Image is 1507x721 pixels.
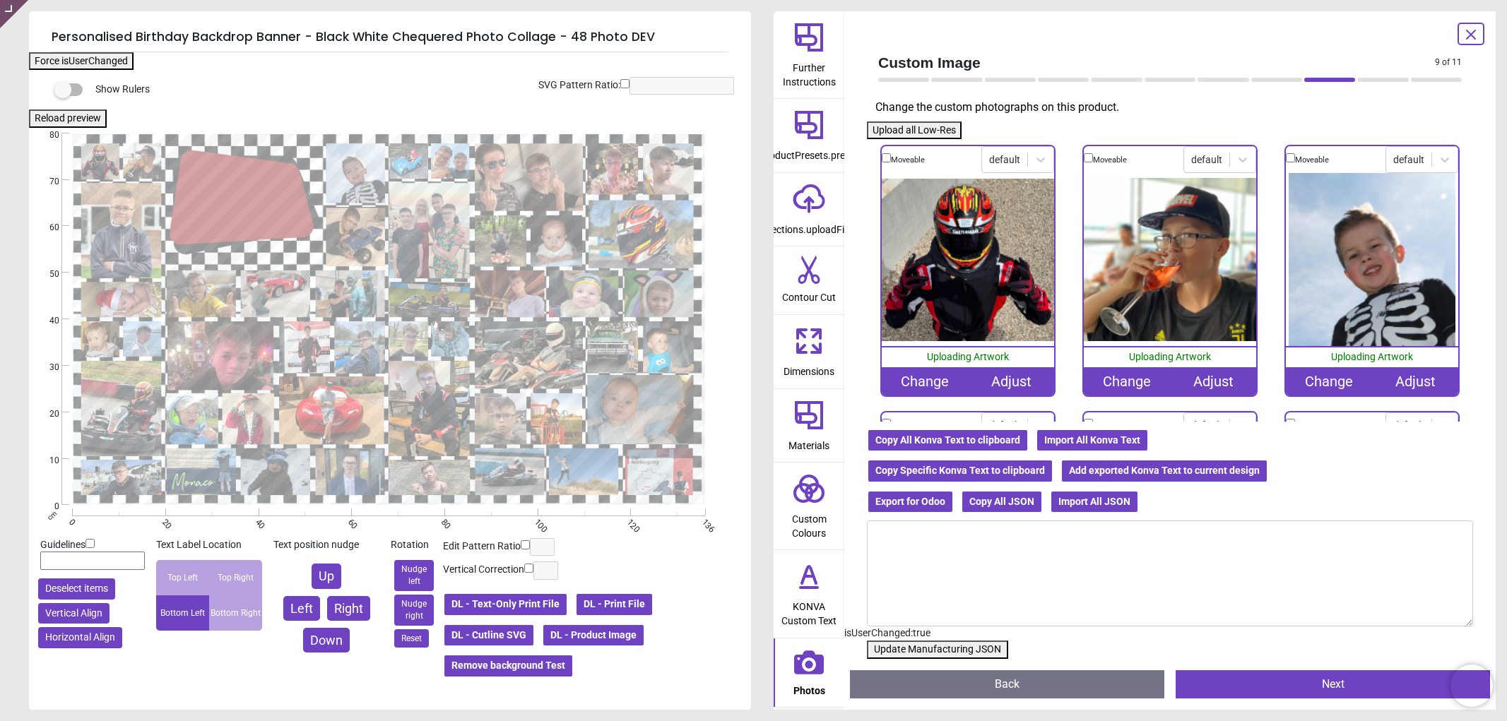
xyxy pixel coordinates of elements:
span: 30 [32,362,59,374]
span: KONVA Custom Text [775,593,843,628]
span: 20 [159,517,168,526]
span: 20 [32,408,59,420]
div: Change [1084,367,1170,395]
label: Moveable [1295,420,1329,431]
span: productPresets.preset [760,142,858,163]
span: 120 [625,517,634,526]
span: 60 [345,517,354,526]
button: Import All Konva Text [1036,429,1149,453]
span: 80 [32,129,59,141]
button: Copy Specific Konva Text to clipboard [867,459,1053,483]
button: Export for Odoo [867,490,954,514]
button: KONVA Custom Text [774,550,844,637]
span: 40 [32,315,59,327]
button: Update Manufacturing JSON [867,640,1008,659]
span: Uploading Artwork [927,351,1009,362]
button: Copy All JSON [961,490,1043,514]
button: Copy All Konva Text to clipboard [867,429,1029,453]
div: Change [1286,367,1372,395]
div: Adjust [1170,367,1256,395]
label: Moveable [1093,420,1127,431]
p: Change the custom photographs on this product. [875,100,1473,115]
span: Materials [788,432,829,453]
label: Moveable [891,155,925,166]
label: Moveable [1295,155,1329,166]
label: Moveable [1093,155,1127,166]
h5: Personalised Birthday Backdrop Banner - Black White Chequered Photo Collage - 48 Photo DEV [52,23,728,52]
button: Next [1176,670,1490,698]
button: Import All JSON [1050,490,1139,514]
span: 10 [32,455,59,467]
label: SVG Pattern Ratio: [538,78,620,93]
button: Upload all Low-Res [867,121,962,140]
button: productPresets.preset [774,99,844,172]
span: 136 [699,517,708,526]
span: cm [46,509,59,522]
iframe: Brevo live chat [1450,665,1493,707]
button: Photos [774,638,844,708]
button: Force isUserChanged [29,52,134,71]
span: 70 [32,176,59,188]
button: Add exported Konva Text to current design [1060,459,1268,483]
span: 9 of 11 [1435,56,1462,68]
button: Contour Cut [774,246,844,314]
button: Reload preview [29,109,107,128]
div: Show Rulers [63,81,751,98]
button: Further Instructions [774,11,844,98]
span: 80 [438,517,447,526]
span: 0 [66,517,75,526]
button: Materials [774,389,844,463]
div: Adjust [1372,367,1458,395]
span: Dimensions [784,358,834,379]
span: Custom Image [878,52,1435,73]
span: Photos [793,677,825,698]
span: Custom Colours [775,506,843,540]
div: Change [882,367,968,395]
span: 0 [32,501,59,513]
span: 100 [531,517,540,526]
button: Back [850,670,1164,698]
span: sections.uploadFile [767,216,851,237]
label: Moveable [891,420,925,431]
span: Uploading Artwork [1129,351,1211,362]
button: Dimensions [774,315,844,388]
button: sections.uploadFile [774,173,844,246]
span: 60 [32,222,59,234]
span: Uploading Artwork [1331,351,1413,362]
span: Contour Cut [782,284,836,305]
button: Custom Colours [774,463,844,549]
span: 50 [32,268,59,280]
div: Adjust [968,367,1054,395]
span: Further Instructions [775,54,843,89]
span: 40 [252,517,261,526]
div: isUserChanged: true [844,626,1496,640]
